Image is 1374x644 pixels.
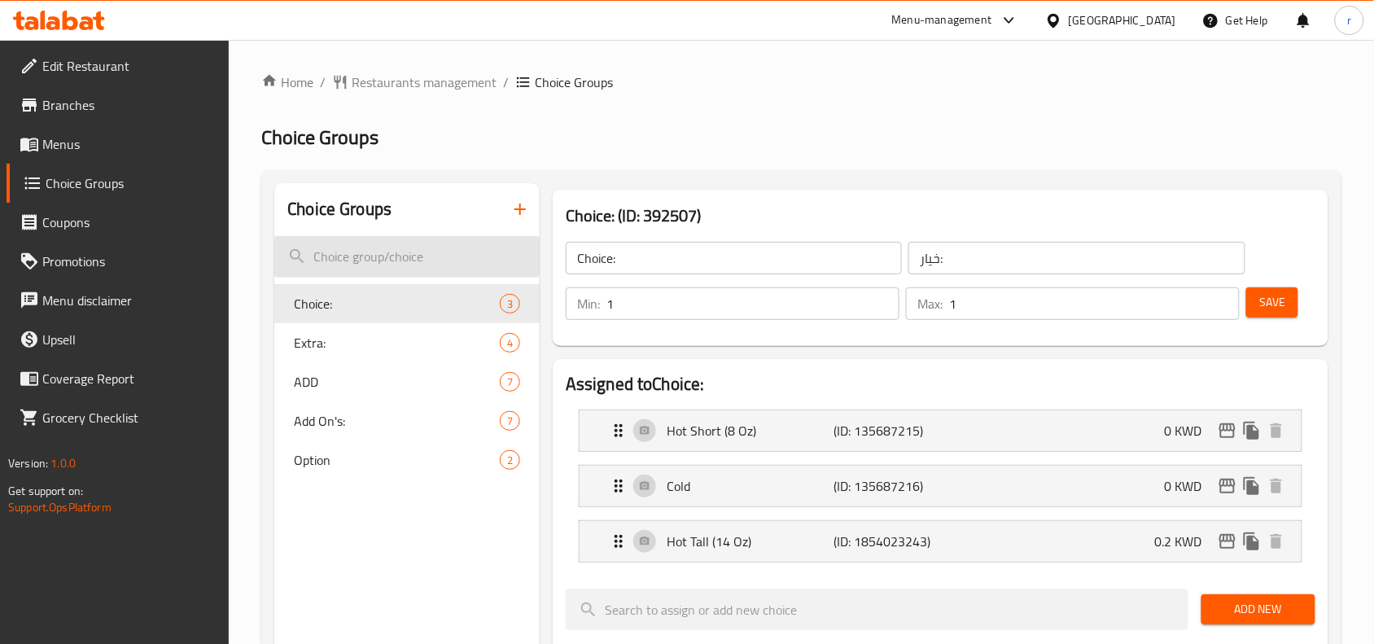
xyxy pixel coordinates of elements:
[501,335,519,351] span: 4
[8,453,48,474] span: Version:
[42,330,217,349] span: Upsell
[294,450,500,470] span: Option
[501,296,519,312] span: 3
[1264,418,1289,443] button: delete
[667,421,834,440] p: Hot Short (8 Oz)
[500,333,520,353] div: Choices
[42,56,217,76] span: Edit Restaurant
[332,72,497,92] a: Restaurants management
[566,458,1315,514] li: Expand
[1215,474,1240,498] button: edit
[500,372,520,392] div: Choices
[46,173,217,193] span: Choice Groups
[566,372,1315,396] h2: Assigned to Choice:
[42,291,217,310] span: Menu disclaimer
[892,11,992,30] div: Menu-management
[535,72,613,92] span: Choice Groups
[7,85,230,125] a: Branches
[8,497,112,518] a: Support.OpsPlatform
[1259,292,1285,313] span: Save
[503,72,509,92] li: /
[42,252,217,271] span: Promotions
[7,242,230,281] a: Promotions
[1214,599,1302,620] span: Add New
[42,95,217,115] span: Branches
[287,197,392,221] h2: Choice Groups
[42,408,217,427] span: Grocery Checklist
[1215,418,1240,443] button: edit
[294,411,500,431] span: Add On's:
[1246,287,1298,318] button: Save
[1264,529,1289,554] button: delete
[1215,529,1240,554] button: edit
[274,362,540,401] div: ADD7
[294,372,500,392] span: ADD
[580,521,1302,562] div: Expand
[566,514,1315,569] li: Expand
[580,466,1302,506] div: Expand
[1347,11,1351,29] span: r
[7,398,230,437] a: Grocery Checklist
[42,134,217,154] span: Menus
[7,46,230,85] a: Edit Restaurant
[274,284,540,323] div: Choice:3
[566,403,1315,458] li: Expand
[566,589,1188,630] input: search
[7,320,230,359] a: Upsell
[1165,476,1215,496] p: 0 KWD
[667,532,834,551] p: Hot Tall (14 Oz)
[834,476,945,496] p: (ID: 135687216)
[261,119,379,156] span: Choice Groups
[42,369,217,388] span: Coverage Report
[1201,594,1315,624] button: Add New
[577,294,600,313] p: Min:
[261,72,313,92] a: Home
[7,359,230,398] a: Coverage Report
[294,333,500,353] span: Extra:
[580,410,1302,451] div: Expand
[667,476,834,496] p: Cold
[834,532,945,551] p: (ID: 1854023243)
[1155,532,1215,551] p: 0.2 KWD
[1240,474,1264,498] button: duplicate
[1240,418,1264,443] button: duplicate
[261,72,1341,92] nav: breadcrumb
[7,281,230,320] a: Menu disclaimer
[274,440,540,480] div: Option2
[1240,529,1264,554] button: duplicate
[1165,421,1215,440] p: 0 KWD
[7,125,230,164] a: Menus
[500,411,520,431] div: Choices
[500,450,520,470] div: Choices
[834,421,945,440] p: (ID: 135687215)
[1264,474,1289,498] button: delete
[8,480,83,502] span: Get support on:
[500,294,520,313] div: Choices
[1069,11,1176,29] div: [GEOGRAPHIC_DATA]
[352,72,497,92] span: Restaurants management
[42,212,217,232] span: Coupons
[274,323,540,362] div: Extra:4
[274,236,540,278] input: search
[566,203,1315,229] h3: Choice: (ID: 392507)
[501,453,519,468] span: 2
[294,294,500,313] span: Choice:
[501,375,519,390] span: 7
[7,164,230,203] a: Choice Groups
[320,72,326,92] li: /
[501,414,519,429] span: 7
[917,294,943,313] p: Max:
[7,203,230,242] a: Coupons
[274,401,540,440] div: Add On's:7
[50,453,76,474] span: 1.0.0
